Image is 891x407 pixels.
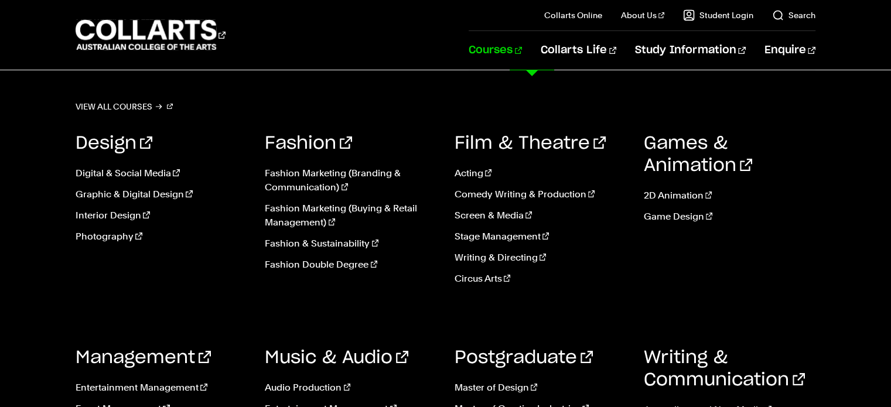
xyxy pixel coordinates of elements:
[76,349,211,367] a: Management
[265,166,436,194] a: Fashion Marketing (Branding & Communication)
[644,189,815,203] a: 2D Animation
[455,349,593,367] a: Postgraduate
[265,349,408,367] a: Music & Audio
[455,251,626,265] a: Writing & Directing
[265,258,436,272] a: Fashion Double Degree
[772,9,815,21] a: Search
[621,9,664,21] a: About Us
[683,9,753,21] a: Student Login
[265,135,352,152] a: Fashion
[544,9,602,21] a: Collarts Online
[455,135,606,152] a: Film & Theatre
[764,31,815,70] a: Enquire
[644,135,752,175] a: Games & Animation
[644,210,815,224] a: Game Design
[455,230,626,244] a: Stage Management
[265,381,436,395] a: Audio Production
[455,166,626,180] a: Acting
[76,135,152,152] a: Design
[455,208,626,223] a: Screen & Media
[265,201,436,230] a: Fashion Marketing (Buying & Retail Management)
[76,381,247,395] a: Entertainment Management
[644,349,805,389] a: Writing & Communication
[455,272,626,286] a: Circus Arts
[469,31,522,70] a: Courses
[76,208,247,223] a: Interior Design
[265,237,436,251] a: Fashion & Sustainability
[635,31,745,70] a: Study Information
[455,381,626,395] a: Master of Design
[76,187,247,201] a: Graphic & Digital Design
[76,98,173,115] a: View all courses
[455,187,626,201] a: Comedy Writing & Production
[76,18,226,52] div: Go to homepage
[541,31,616,70] a: Collarts Life
[76,230,247,244] a: Photography
[76,166,247,180] a: Digital & Social Media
